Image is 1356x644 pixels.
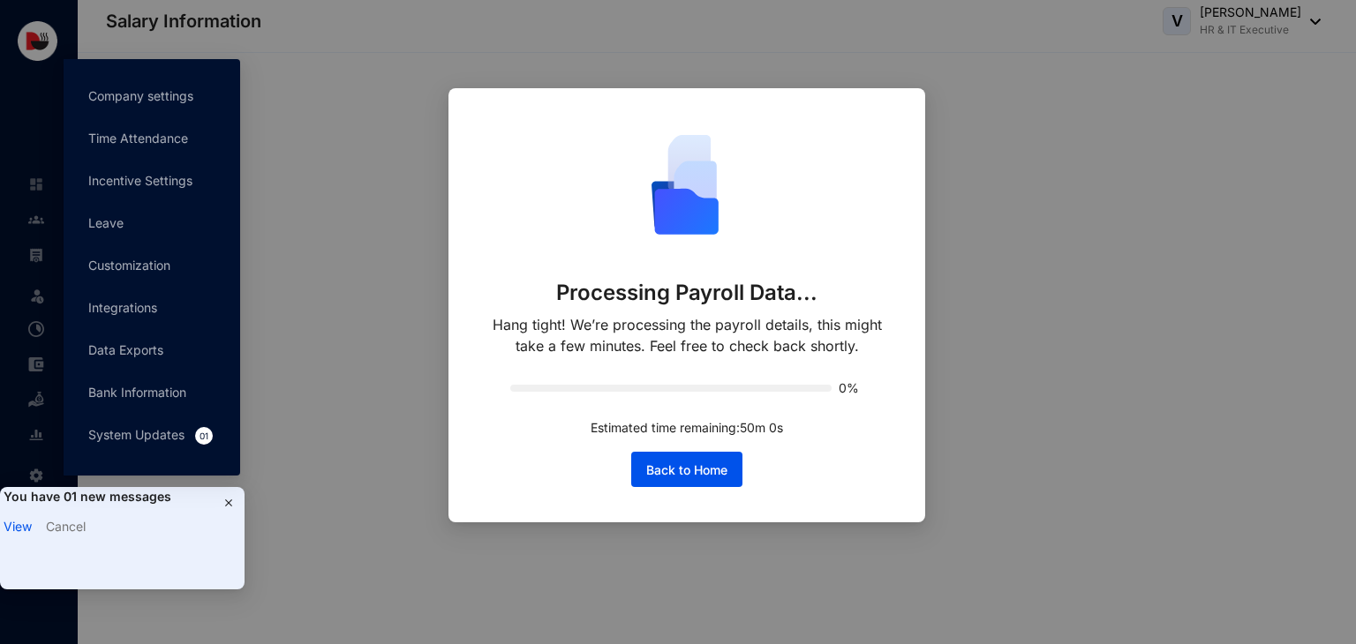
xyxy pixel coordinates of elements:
[484,314,890,356] p: Hang tight! We’re processing the payroll details, this might take a few minutes. Feel free to che...
[88,88,193,103] a: Company settings
[88,300,157,315] a: Integrations
[4,487,245,506] p: You have 01 new messages
[88,173,192,188] a: Incentive Settings
[4,519,32,534] a: View
[646,461,727,479] span: Back to Home
[88,427,215,442] a: System Updates01
[88,131,188,146] a: Time Attendance
[46,519,86,534] a: Cancel
[591,418,783,438] p: Estimated time remaining: 50 m 0 s
[88,342,163,357] a: Data Exports
[88,258,170,273] a: Customization
[556,279,818,307] p: Processing Payroll Data...
[222,496,236,510] img: cancel.c1f879f505f5c9195806b3b96d784b9f.svg
[631,452,742,487] button: Back to Home
[839,382,863,394] span: 0%
[88,215,124,230] a: Leave
[88,385,186,400] a: Bank Information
